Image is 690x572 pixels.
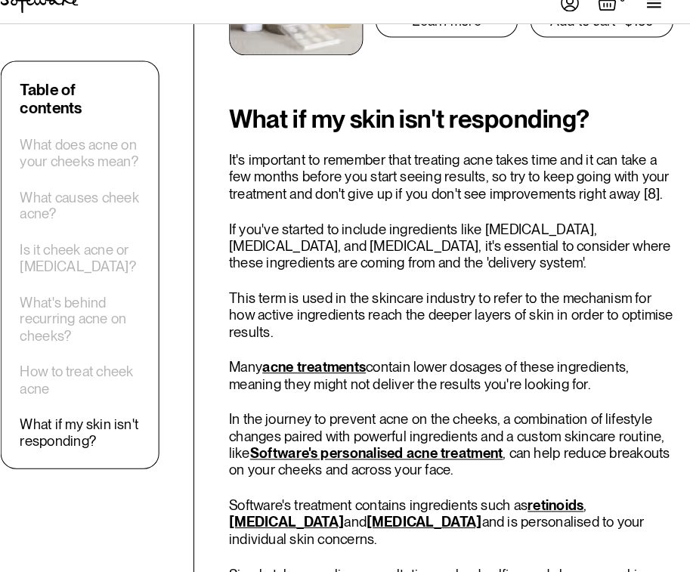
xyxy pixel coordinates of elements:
[240,164,672,213] p: It's important to remember that treating acne takes time and it can take a few months before you ...
[37,302,153,351] a: What's behind recurring acne on cheeks?
[240,298,672,347] p: This term is used in the skincare industry to refer to the mechanism for how active ingredients r...
[240,231,672,280] p: If you've started to include ingredients like [MEDICAL_DATA], [MEDICAL_DATA], and [MEDICAL_DATA],...
[261,449,506,465] a: Software's personalised acne treatment
[18,10,94,29] a: home
[531,499,585,515] a: retinoids
[240,499,672,549] p: Software's treatment contains ingredients such as , and and is personalised to your individual sk...
[240,119,672,146] h2: What if my skin isn't responding?
[617,9,628,23] div: 0
[240,416,672,481] p: In the journey to prevent acne on the cheeks, a combination of lifestyle changes paired with powe...
[240,515,352,531] a: [MEDICAL_DATA]
[37,94,153,131] div: Table of contents
[240,365,672,397] p: Many contain lower dosages of these ingredients, meaning they might not deliver the results you'r...
[37,149,153,181] a: What does acne on your cheeks mean?
[37,251,153,283] a: Is it cheek acne or [MEDICAL_DATA]?
[374,515,486,531] a: [MEDICAL_DATA]
[18,10,94,29] img: Software Logo
[273,365,373,381] a: acne treatments
[599,9,628,30] a: Open empty cart
[37,369,153,402] a: How to treat cheek acne
[37,421,153,453] a: What if my skin isn't responding?
[37,200,153,233] a: What causes cheek acne?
